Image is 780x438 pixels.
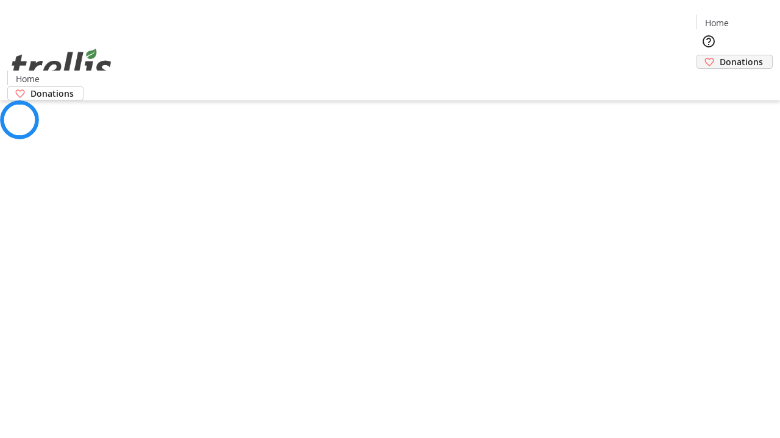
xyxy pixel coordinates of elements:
[30,87,74,100] span: Donations
[705,16,729,29] span: Home
[697,69,721,93] button: Cart
[7,35,116,96] img: Orient E2E Organization NDn1EePXOM's Logo
[8,72,47,85] a: Home
[697,16,736,29] a: Home
[16,72,40,85] span: Home
[697,55,773,69] a: Donations
[7,86,83,100] a: Donations
[697,29,721,54] button: Help
[720,55,763,68] span: Donations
